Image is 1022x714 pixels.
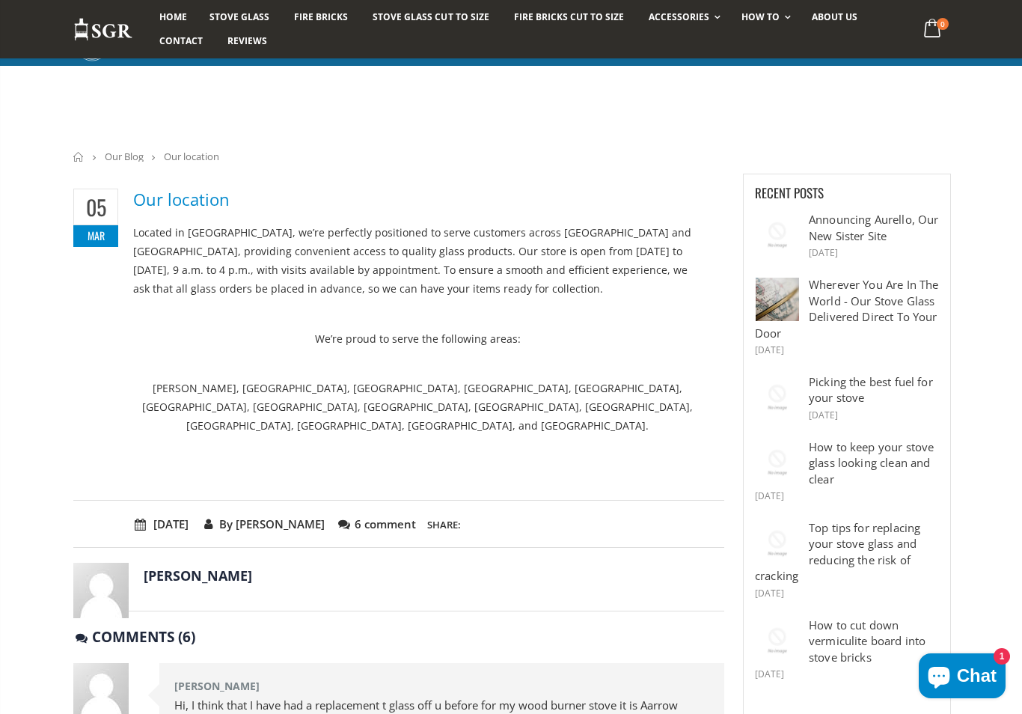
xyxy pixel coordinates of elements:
span: Stove Glass Cut To Size [373,10,489,23]
h3: Share: [427,516,461,533]
time: [DATE] [755,489,784,502]
a: Reviews [216,29,278,53]
span: Reviews [227,34,267,47]
time: [DATE] [755,344,784,356]
a: Stove Glass Cut To Size [361,5,500,29]
a: How To [730,5,798,29]
time: [DATE] [809,409,838,421]
span: Our location [164,150,219,163]
time: [DATE] [153,516,189,531]
a: Stove Glass [198,5,281,29]
a: About us [801,5,869,29]
span: Fire Bricks Cut To Size [514,10,624,23]
span: 0 [937,18,949,30]
a: Home [148,5,198,29]
a: 0 [918,15,949,44]
span: Accessories [649,10,709,23]
a: Our location [73,189,724,211]
span: By [PERSON_NAME] [200,516,324,532]
span: About us [812,10,857,23]
time: [DATE] [755,587,784,599]
a: Wherever You Are In The World - Our Stove Glass Delivered Direct To Your Door [755,277,938,340]
time: [DATE] [755,668,784,680]
span: Stove Glass [209,10,269,23]
p: [PERSON_NAME], [GEOGRAPHIC_DATA], [GEOGRAPHIC_DATA], [GEOGRAPHIC_DATA], [GEOGRAPHIC_DATA], [GEOGR... [133,360,702,436]
span: How To [741,10,780,23]
h3: Recent Posts [755,186,939,201]
span: 05 [73,189,118,225]
span: Fire Bricks [294,10,348,23]
a: Home [73,152,85,162]
span: Home [159,10,187,23]
span: 6 comment [336,516,416,532]
a: How to cut down vermiculite board into stove bricks [809,617,925,665]
a: How to keep your stove glass looking clean and clear [809,439,934,486]
a: Contact [148,29,214,53]
a: Top tips for replacing your stove glass and reducing the risk of cracking [755,520,920,583]
a: Fire Bricks [283,5,359,29]
span: Mar [73,225,118,247]
img: Stove Glass Replacement [73,17,133,42]
a: Picking the best fuel for your stove [809,374,933,405]
a: Announcing Aurello, Our New Sister Site [809,212,938,242]
a: Our Blog [105,150,144,163]
a: Fire Bricks Cut To Size [503,5,635,29]
h3: comments (6) [73,626,724,648]
p: Located in [GEOGRAPHIC_DATA], we’re perfectly positioned to serve customers across [GEOGRAPHIC_DA... [133,223,702,299]
inbox-online-store-chat: Shopify online store chat [914,653,1010,702]
p: We’re proud to serve the following areas: [133,310,702,347]
span: Contact [159,34,203,47]
a: Accessories [637,5,728,29]
strong: [PERSON_NAME] [144,563,252,588]
time: [DATE] [809,246,838,259]
strong: [PERSON_NAME] [174,679,260,694]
